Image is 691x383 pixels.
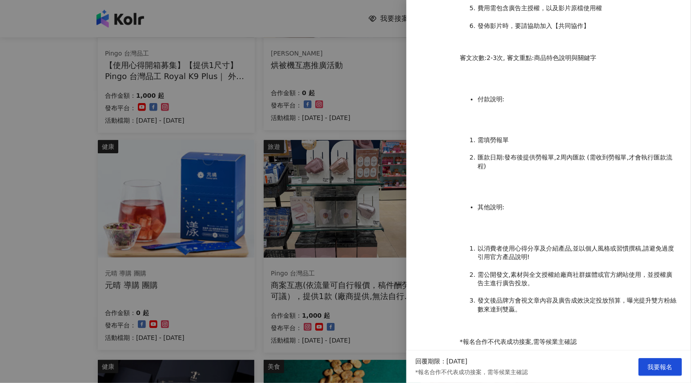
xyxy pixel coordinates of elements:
li: 以消費者使用心得分享及介紹產品,並以個人風格或習慣撰稿,請避免過度引用官方產品說明! [478,244,678,262]
p: 回覆期限：[DATE] [415,357,467,366]
span: 我要報名 [648,363,673,371]
li: 費用需包含廣告主授權，以及影片原檔使用權 [478,4,678,13]
button: 我要報名 [639,358,682,376]
li: 發佈影片時，要請協助加入【共同協作】 [478,22,678,31]
li: 需公開發文,素材與全文授權給廠商社群媒體或官方網站使用，並授權廣告主進行廣告投放。 [478,271,678,288]
li: 需填勞報單 [478,136,678,145]
li: 匯款日期:發布後提供勞報單,2周內匯款 (需收到勞報單,才會執行匯款流程) [478,153,678,171]
p: *報名合作不代表成功接案,需等候業主確認 [460,338,678,347]
li: 付款說明: [478,95,678,104]
li: 發文後品牌方會視文章內容及廣告成效決定投放預算，曝光提升雙方粉絲數來達到雙贏。 [478,296,678,314]
p: *報名合作不代表成功接案，需等候業主確認 [415,368,528,376]
li: 其他說明: [478,203,678,212]
p: 審文次數:2-3次, 審文重點:商品特色說明與關鍵字 [460,54,678,71]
